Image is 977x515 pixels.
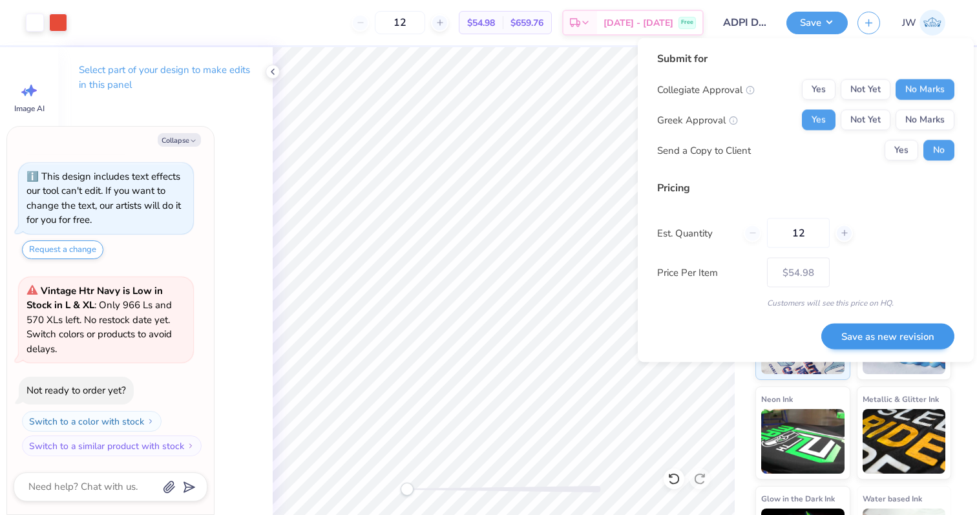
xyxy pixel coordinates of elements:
span: JW [902,16,916,30]
button: No [923,140,954,161]
input: – – [767,218,830,248]
button: Yes [802,110,835,131]
button: Not Yet [841,79,890,100]
span: Glow in the Dark Ink [761,492,835,505]
span: [DATE] - [DATE] [604,16,673,30]
div: Pricing [657,180,954,196]
button: Yes [802,79,835,100]
button: Collapse [158,133,201,147]
img: Switch to a similar product with stock [187,442,194,450]
img: Neon Ink [761,409,845,474]
img: Jane White [919,10,945,36]
div: Send a Copy to Client [657,143,751,158]
img: Metallic & Glitter Ink [863,409,946,474]
button: Request a change [22,240,103,259]
div: Submit for [657,51,954,67]
button: Not Yet [841,110,890,131]
img: Switch to a color with stock [147,417,154,425]
span: $659.76 [510,16,543,30]
label: Est. Quantity [657,226,734,240]
button: Save [786,12,848,34]
button: No Marks [896,79,954,100]
span: Free [681,18,693,27]
button: Switch to a similar product with stock [22,436,202,456]
div: Collegiate Approval [657,82,755,97]
div: Accessibility label [401,483,414,496]
span: : Only 966 Ls and 570 XLs left. No restock date yet. Switch colors or products to avoid delays. [26,284,172,355]
div: Customers will see this price on HQ. [657,297,954,309]
span: Water based Ink [863,492,922,505]
button: Save as new revision [821,323,954,350]
div: This design includes text effects our tool can't edit. If you want to change the text, our artist... [26,170,181,227]
div: Greek Approval [657,112,738,127]
p: Select part of your design to make edits in this panel [79,63,252,92]
button: Yes [885,140,918,161]
label: Price Per Item [657,265,757,280]
input: – – [375,11,425,34]
span: Neon Ink [761,392,793,406]
span: $54.98 [467,16,495,30]
button: Switch to a color with stock [22,411,162,432]
span: Metallic & Glitter Ink [863,392,939,406]
input: Untitled Design [713,10,777,36]
button: No Marks [896,110,954,131]
span: Image AI [14,103,45,114]
div: Not ready to order yet? [26,384,126,397]
strong: Vintage Htr Navy is Low in Stock in L & XL [26,284,163,312]
a: JW [896,10,951,36]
